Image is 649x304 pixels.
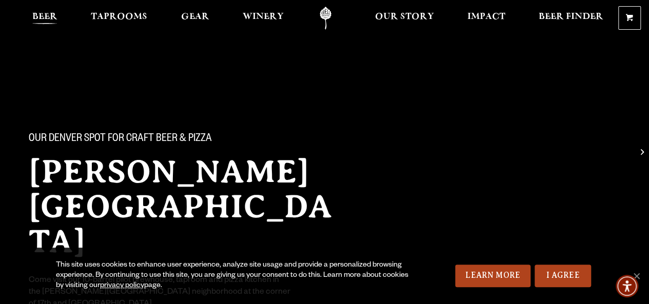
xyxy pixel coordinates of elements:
[535,265,591,287] a: I Agree
[32,13,57,21] span: Beer
[539,13,603,21] span: Beer Finder
[181,13,209,21] span: Gear
[616,275,638,297] div: Accessibility Menu
[455,265,530,287] a: Learn More
[532,7,610,30] a: Beer Finder
[26,7,64,30] a: Beer
[174,7,216,30] a: Gear
[368,7,441,30] a: Our Story
[29,133,212,146] span: Our Denver spot for craft beer & pizza
[84,7,154,30] a: Taprooms
[461,7,512,30] a: Impact
[236,7,290,30] a: Winery
[91,13,147,21] span: Taprooms
[375,13,434,21] span: Our Story
[56,260,415,291] div: This site uses cookies to enhance user experience, analyze site usage and provide a personalized ...
[29,154,349,259] h2: [PERSON_NAME][GEOGRAPHIC_DATA]
[243,13,284,21] span: Winery
[467,13,505,21] span: Impact
[100,282,144,290] a: privacy policy
[306,7,345,30] a: Odell Home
